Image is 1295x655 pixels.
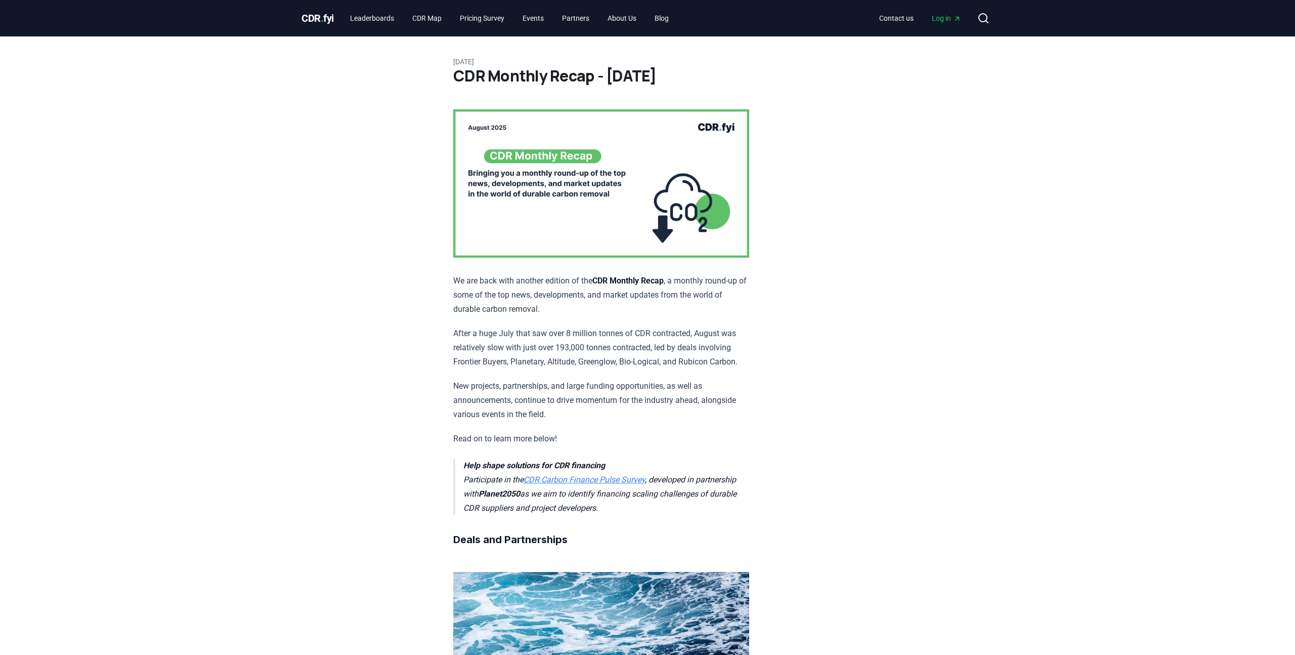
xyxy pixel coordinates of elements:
p: After a huge July that saw over 8 million tonnes of CDR contracted, August was relatively slow wi... [453,326,749,369]
nav: Main [342,9,677,27]
p: New projects, partnerships, and large funding opportunities, as well as announcements, continue t... [453,379,749,422]
p: We are back with another edition of the , a monthly round-up of some of the top news, development... [453,274,749,316]
a: CDR Carbon Finance Pulse Survey [524,475,645,484]
strong: CDR Monthly Recap [592,276,664,285]
h1: CDR Monthly Recap - [DATE] [453,67,842,85]
img: blog post image [453,109,749,258]
a: CDR.fyi [301,11,334,25]
span: CDR fyi [301,12,334,24]
em: Participate in the , developed in partnership with as we aim to identify financing scaling challe... [463,461,737,513]
a: Leaderboards [342,9,402,27]
a: CDR Map [404,9,450,27]
a: Partners [554,9,597,27]
a: Blog [646,9,677,27]
span: . [321,12,324,24]
a: About Us [599,9,644,27]
span: Log in [932,13,961,23]
p: [DATE] [453,57,842,67]
strong: Planet2050 [479,489,520,499]
a: Events [514,9,552,27]
nav: Main [871,9,969,27]
a: Contact us [871,9,922,27]
a: Log in [924,9,969,27]
p: Read on to learn more below! [453,432,749,446]
strong: Help shape solutions for CDR financing [463,461,605,470]
a: Pricing Survey [452,9,512,27]
strong: Deals and Partnerships [453,534,568,546]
